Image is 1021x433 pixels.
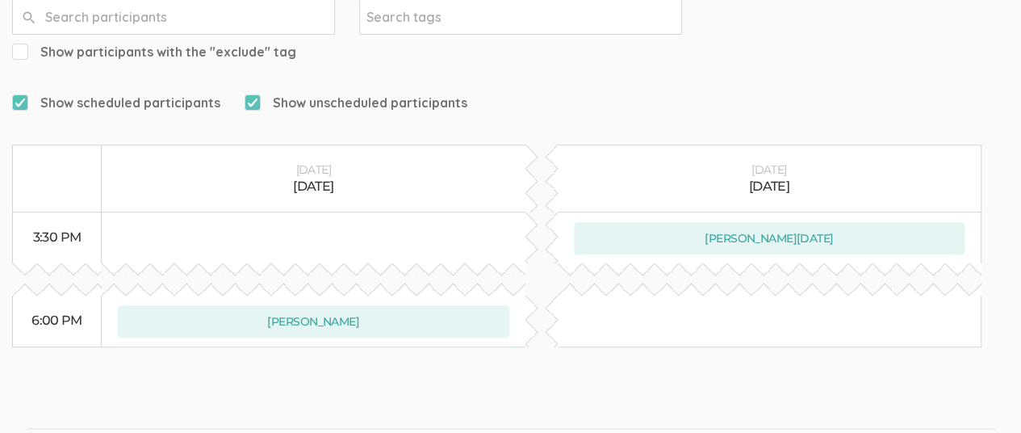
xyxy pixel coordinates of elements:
button: [PERSON_NAME] [118,305,509,338]
div: [DATE] [574,162,965,178]
div: [DATE] [118,162,509,178]
div: [DATE] [118,178,509,196]
input: Search tags [366,6,467,27]
iframe: Chat Widget [940,355,1021,433]
div: 6:00 PM [29,312,85,330]
span: Show scheduled participants [12,94,220,112]
span: Show participants with the "exclude" tag [12,43,296,61]
div: [DATE] [574,178,965,196]
div: 3:30 PM [29,229,85,247]
span: Show unscheduled participants [245,94,467,112]
button: [PERSON_NAME][DATE] [574,222,965,254]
